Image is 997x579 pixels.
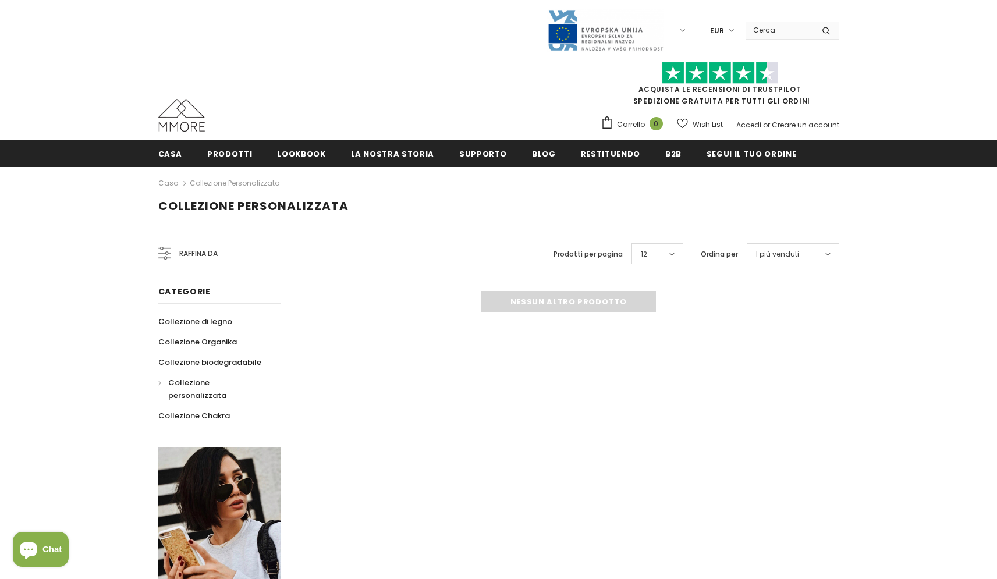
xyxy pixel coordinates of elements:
a: Carrello 0 [601,116,669,133]
a: Restituendo [581,140,640,166]
a: Collezione biodegradabile [158,352,261,372]
span: Collezione Chakra [158,410,230,421]
img: Fidati di Pilot Stars [662,62,778,84]
span: Restituendo [581,148,640,159]
span: Blog [532,148,556,159]
span: EUR [710,25,724,37]
span: La nostra storia [351,148,434,159]
a: La nostra storia [351,140,434,166]
a: supporto [459,140,507,166]
a: Prodotti [207,140,252,166]
span: Categorie [158,286,211,297]
a: Segui il tuo ordine [707,140,796,166]
a: Creare un account [772,120,839,130]
label: Prodotti per pagina [554,248,623,260]
a: Collezione Organika [158,332,237,352]
a: Accedi [736,120,761,130]
img: Casi MMORE [158,99,205,132]
span: Raffina da [179,247,218,260]
span: Carrello [617,119,645,130]
span: Collezione personalizzata [168,377,226,401]
span: Prodotti [207,148,252,159]
a: Casa [158,176,179,190]
span: Wish List [693,119,723,130]
span: supporto [459,148,507,159]
a: Acquista le recensioni di TrustPilot [638,84,801,94]
span: I più venduti [756,248,799,260]
a: B2B [665,140,682,166]
a: Blog [532,140,556,166]
inbox-online-store-chat: Shopify online store chat [9,532,72,570]
a: Collezione personalizzata [158,372,268,406]
img: Javni Razpis [547,9,664,52]
span: Collezione personalizzata [158,198,349,214]
span: or [763,120,770,130]
a: Wish List [677,114,723,134]
span: Collezione di legno [158,316,232,327]
span: 0 [650,117,663,130]
span: Collezione biodegradabile [158,357,261,368]
span: Lookbook [277,148,325,159]
a: Collezione personalizzata [190,178,280,188]
a: Casa [158,140,183,166]
a: Javni Razpis [547,25,664,35]
span: 12 [641,248,647,260]
span: Segui il tuo ordine [707,148,796,159]
a: Collezione di legno [158,311,232,332]
input: Search Site [746,22,813,38]
a: Lookbook [277,140,325,166]
a: Collezione Chakra [158,406,230,426]
span: Casa [158,148,183,159]
span: B2B [665,148,682,159]
span: SPEDIZIONE GRATUITA PER TUTTI GLI ORDINI [601,67,839,106]
label: Ordina per [701,248,738,260]
span: Collezione Organika [158,336,237,347]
